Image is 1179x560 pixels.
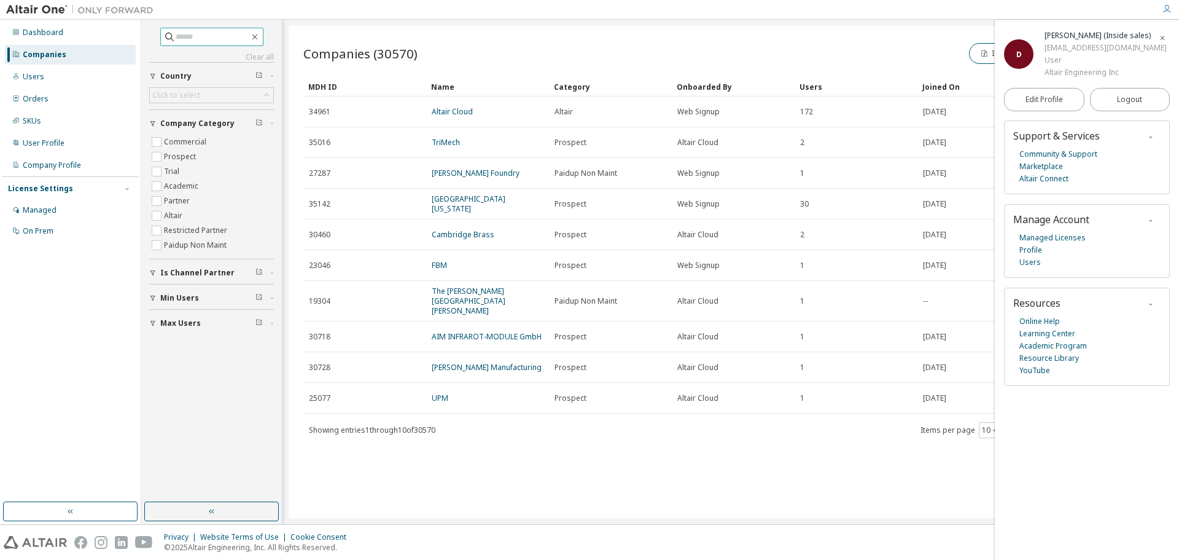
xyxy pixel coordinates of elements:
[160,71,192,81] span: Country
[149,63,274,90] button: Country
[1090,88,1170,111] button: Logout
[23,28,63,37] div: Dashboard
[164,532,200,542] div: Privacy
[164,164,182,179] label: Trial
[164,179,201,194] label: Academic
[23,94,49,104] div: Orders
[554,77,667,97] div: Category
[23,205,56,215] div: Managed
[309,138,330,148] span: 35016
[1019,365,1050,377] a: YouTube
[1019,148,1097,160] a: Community & Support
[149,110,274,137] button: Company Category
[1117,93,1142,106] span: Logout
[150,88,273,103] div: Click to select
[677,393,718,403] span: Altair Cloud
[677,363,718,373] span: Altair Cloud
[432,106,473,117] a: Altair Cloud
[6,4,160,16] img: Altair One
[309,168,330,178] span: 27287
[1045,66,1167,79] div: Altair Engineering Inc
[1019,244,1042,256] a: Profile
[164,238,229,253] label: Paidup Non Maint
[1019,328,1075,340] a: Learning Center
[164,542,354,553] p: © 2025 Altair Engineering, Inc. All Rights Reserved.
[152,90,200,100] div: Click to select
[800,107,813,117] span: 172
[149,285,274,312] button: Min Users
[160,318,201,328] span: Max Users
[23,116,41,126] div: SKUs
[432,194,505,214] a: [GEOGRAPHIC_DATA][US_STATE]
[923,199,946,209] span: [DATE]
[432,168,519,178] a: [PERSON_NAME] Foundry
[923,107,946,117] span: [DATE]
[677,332,718,342] span: Altair Cloud
[554,261,586,270] span: Prospect
[164,149,198,164] label: Prospect
[160,268,235,278] span: Is Channel Partner
[923,261,946,270] span: [DATE]
[309,296,330,306] span: 19304
[554,199,586,209] span: Prospect
[309,393,330,403] span: 25077
[920,422,1002,438] span: Items per page
[309,363,330,373] span: 30728
[1019,256,1041,269] a: Users
[255,268,263,278] span: Clear filter
[554,332,586,342] span: Prospect
[149,259,274,286] button: Is Channel Partner
[74,536,87,549] img: facebook.svg
[308,77,421,97] div: MDH ID
[164,223,230,238] label: Restricted Partner
[969,43,1065,64] button: Import from MDH
[255,318,263,328] span: Clear filter
[677,138,718,148] span: Altair Cloud
[432,331,542,342] a: AIM INFRAROT-MODULE GmbH
[1019,160,1063,173] a: Marketplace
[115,536,128,549] img: linkedin.svg
[677,77,790,97] div: Onboarded By
[677,168,720,178] span: Web Signup
[1013,129,1100,143] span: Support & Services
[309,107,330,117] span: 34961
[432,393,448,403] a: UPM
[309,261,330,270] span: 23046
[255,119,263,128] span: Clear filter
[554,138,586,148] span: Prospect
[800,393,804,403] span: 1
[554,296,617,306] span: Paidup Non Maint
[1045,42,1167,54] div: [EMAIL_ADDRESS][DOMAIN_NAME]
[432,229,494,240] a: Cambridge Brass
[23,138,64,148] div: User Profile
[309,230,330,240] span: 30460
[8,184,73,194] div: License Settings
[1019,232,1086,244] a: Managed Licenses
[23,72,44,82] div: Users
[1016,49,1022,60] span: D
[432,286,505,316] a: The [PERSON_NAME][GEOGRAPHIC_DATA][PERSON_NAME]
[432,260,447,270] a: FBM
[255,293,263,303] span: Clear filter
[23,160,81,170] div: Company Profile
[164,135,209,149] label: Commercial
[554,168,617,178] span: Paidup Non Maint
[164,208,185,223] label: Altair
[677,107,720,117] span: Web Signup
[149,52,274,62] a: Clear all
[1045,54,1167,66] div: User
[200,532,290,542] div: Website Terms of Use
[677,230,718,240] span: Altair Cloud
[1025,95,1063,105] span: Edit Profile
[23,50,66,60] div: Companies
[1004,88,1084,111] a: Edit Profile
[309,199,330,209] span: 35142
[923,296,928,306] span: --
[800,199,809,209] span: 30
[982,425,998,435] button: 10
[255,71,263,81] span: Clear filter
[4,536,67,549] img: altair_logo.svg
[160,293,199,303] span: Min Users
[922,77,1023,97] div: Joined On
[432,362,542,373] a: [PERSON_NAME] Manufacturing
